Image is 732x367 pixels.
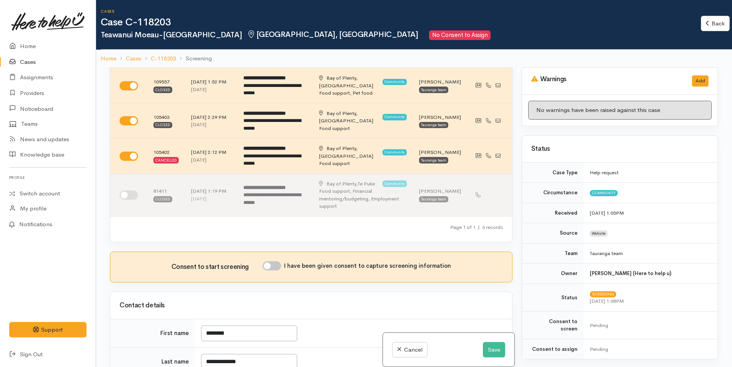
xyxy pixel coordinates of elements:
span: Screening [590,291,616,297]
span: Community [383,114,407,120]
a: Back [701,16,730,32]
h6: Profile [9,172,87,183]
td: Consent to screen [522,311,584,339]
div: [DATE] 2:12 PM [191,148,231,156]
h6: Cases [101,9,701,13]
h1: Case C-118203 [101,17,701,28]
a: C-118203 [151,54,176,63]
div: [DATE] 1:19 PM [191,187,231,195]
nav: breadcrumb [96,50,732,68]
h3: Contact details [120,302,503,309]
h3: Warnings [531,75,683,83]
div: [GEOGRAPHIC_DATA] [319,110,380,125]
li: Screening [176,54,211,63]
time: [DATE] [191,86,206,93]
time: [DATE] 1:05PM [590,210,624,216]
div: [DATE] 2:29 PM [191,113,231,121]
time: [DATE] [191,121,206,128]
a: Cases [126,54,141,63]
button: Save [483,342,505,358]
label: Last name [161,357,189,366]
span: Bay of Plenty, [326,110,358,117]
td: Help request [584,163,718,183]
div: [PERSON_NAME] [419,148,461,156]
div: Food support, Financial mentoring/budgeting, Employment support [319,187,407,210]
small: Page 1 of 1 6 records [450,224,503,230]
span: | [478,224,480,230]
span: Website [590,230,607,237]
time: [DATE] [191,195,206,202]
h3: Status [531,145,709,153]
div: Pending [590,345,709,353]
span: Community [383,149,407,155]
td: 109557 [147,68,185,103]
div: Tauranga team [419,122,448,128]
td: 81411 [147,173,185,216]
div: [PERSON_NAME] [419,187,461,195]
div: Cancelled [153,157,179,163]
td: Received [522,203,584,223]
b: [PERSON_NAME] (Here to help u) [590,270,671,277]
div: Pending [590,322,709,329]
div: Tauranga team [419,157,448,163]
td: Source [522,223,584,244]
div: Closed [153,87,172,93]
td: Circumstance [522,183,584,203]
span: Bay of Plenty, [326,145,358,152]
td: 105403 [147,103,185,138]
label: I have been given consent to capture screening information [284,262,451,270]
span: Bay of Plenty, [326,180,358,187]
time: [DATE] [191,157,206,163]
div: [GEOGRAPHIC_DATA] [319,74,380,89]
div: No warnings have been raised against this case [528,101,712,120]
button: Support [9,322,87,338]
div: Te Puke [319,180,375,188]
td: Owner [522,264,584,284]
div: Food support [319,125,407,132]
div: [DATE] 1:52 PM [191,78,231,86]
div: Food support [319,160,407,167]
span: Tauranga team [590,250,623,257]
td: Case Type [522,163,584,183]
span: [GEOGRAPHIC_DATA], [GEOGRAPHIC_DATA] [246,30,418,39]
h3: Consent to start screening [171,264,263,271]
span: Bay of Plenty, [326,75,358,81]
h2: Teawanui Moeau-[GEOGRAPHIC_DATA] [101,30,701,40]
td: Consent to assign [522,339,584,359]
a: Home [101,54,116,63]
a: Cancel [392,342,427,358]
div: [PERSON_NAME] [419,113,461,121]
span: No Consent to Assign [429,30,491,40]
td: 105402 [147,138,185,174]
div: Tauranga team [419,87,448,93]
div: [PERSON_NAME] [419,78,461,86]
div: Closed [153,196,172,202]
td: Status [522,284,584,311]
div: Closed [153,122,172,128]
button: Add [692,75,709,87]
div: Food support, Pet food [319,89,407,97]
td: Team [522,243,584,264]
span: Community [383,79,407,85]
div: Tauranga team [419,196,448,202]
div: [DATE] 1:08PM [590,297,709,305]
span: Community [383,180,407,187]
div: [GEOGRAPHIC_DATA] [319,145,380,160]
span: Community [590,190,618,196]
label: First name [160,329,189,338]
